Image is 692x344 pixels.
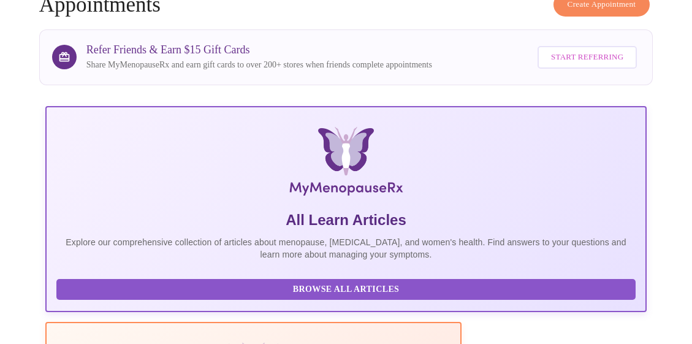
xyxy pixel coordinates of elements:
button: Browse All Articles [56,279,636,300]
p: Share MyMenopauseRx and earn gift cards to over 200+ stores when friends complete appointments [86,59,432,71]
a: Start Referring [534,40,640,75]
button: Start Referring [538,46,637,69]
a: Browse All Articles [56,283,639,294]
p: Explore our comprehensive collection of articles about menopause, [MEDICAL_DATA], and women's hea... [56,236,636,261]
span: Start Referring [551,50,623,64]
span: Browse All Articles [69,282,624,297]
h5: All Learn Articles [56,210,636,230]
img: MyMenopauseRx Logo [146,127,546,201]
h3: Refer Friends & Earn $15 Gift Cards [86,44,432,56]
